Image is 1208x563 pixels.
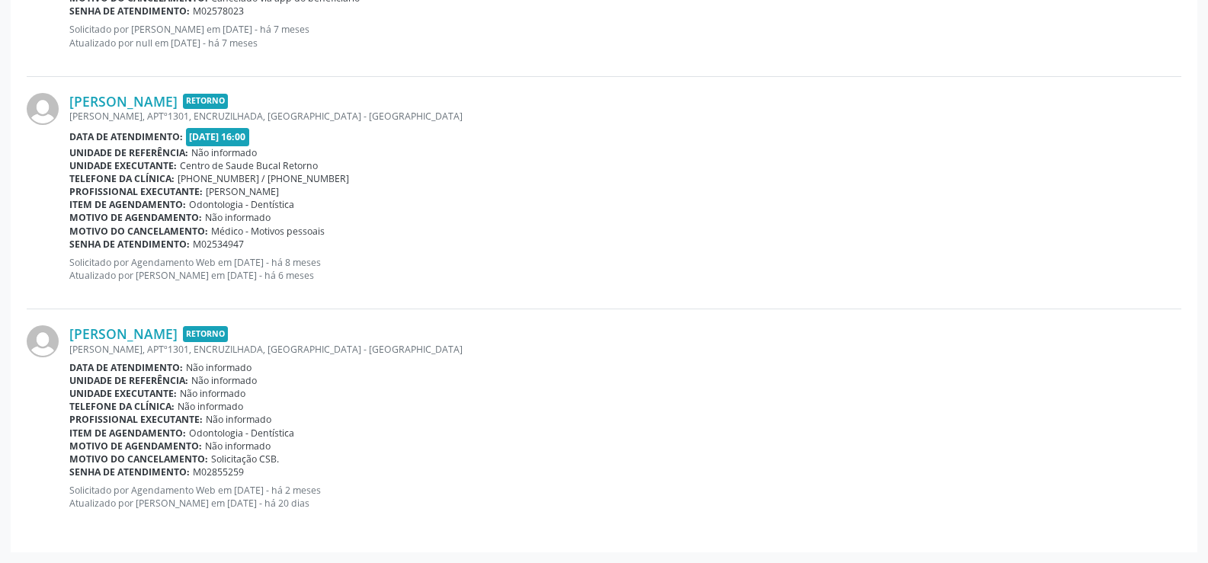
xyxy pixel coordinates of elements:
span: M02534947 [193,238,244,251]
b: Unidade executante: [69,387,177,400]
b: Unidade de referência: [69,146,188,159]
b: Senha de atendimento: [69,238,190,251]
b: Data de atendimento: [69,361,183,374]
b: Motivo de agendamento: [69,440,202,453]
img: img [27,325,59,357]
p: Solicitado por Agendamento Web em [DATE] - há 8 meses Atualizado por [PERSON_NAME] em [DATE] - há... [69,256,1181,282]
b: Senha de atendimento: [69,5,190,18]
span: Não informado [206,413,271,426]
b: Profissional executante: [69,185,203,198]
span: Centro de Saude Bucal Retorno [180,159,318,172]
span: Não informado [178,400,243,413]
span: [PHONE_NUMBER] / [PHONE_NUMBER] [178,172,349,185]
span: Não informado [205,440,271,453]
b: Unidade de referência: [69,374,188,387]
b: Motivo de agendamento: [69,211,202,224]
img: img [27,93,59,125]
b: Unidade executante: [69,159,177,172]
span: Retorno [183,326,228,342]
span: Solicitação CSB. [211,453,279,465]
span: Não informado [205,211,271,224]
span: Médico - Motivos pessoais [211,225,325,238]
span: M02578023 [193,5,244,18]
b: Motivo do cancelamento: [69,225,208,238]
b: Motivo do cancelamento: [69,453,208,465]
span: M02855259 [193,465,244,478]
span: Não informado [191,146,257,159]
span: Não informado [186,361,252,374]
b: Profissional executante: [69,413,203,426]
span: Não informado [191,374,257,387]
span: [PERSON_NAME] [206,185,279,198]
a: [PERSON_NAME] [69,93,178,110]
b: Data de atendimento: [69,130,183,143]
span: Odontologia - Dentística [189,427,294,440]
div: [PERSON_NAME], APTº1301, ENCRUZILHADA, [GEOGRAPHIC_DATA] - [GEOGRAPHIC_DATA] [69,343,1181,356]
p: Solicitado por Agendamento Web em [DATE] - há 2 meses Atualizado por [PERSON_NAME] em [DATE] - há... [69,484,1181,510]
p: Solicitado por [PERSON_NAME] em [DATE] - há 7 meses Atualizado por null em [DATE] - há 7 meses [69,23,1181,49]
b: Senha de atendimento: [69,465,190,478]
span: [DATE] 16:00 [186,128,250,146]
b: Telefone da clínica: [69,172,175,185]
span: Não informado [180,387,245,400]
span: Odontologia - Dentística [189,198,294,211]
a: [PERSON_NAME] [69,325,178,342]
span: Retorno [183,94,228,110]
b: Item de agendamento: [69,427,186,440]
b: Telefone da clínica: [69,400,175,413]
div: [PERSON_NAME], APTº1301, ENCRUZILHADA, [GEOGRAPHIC_DATA] - [GEOGRAPHIC_DATA] [69,110,1181,123]
b: Item de agendamento: [69,198,186,211]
